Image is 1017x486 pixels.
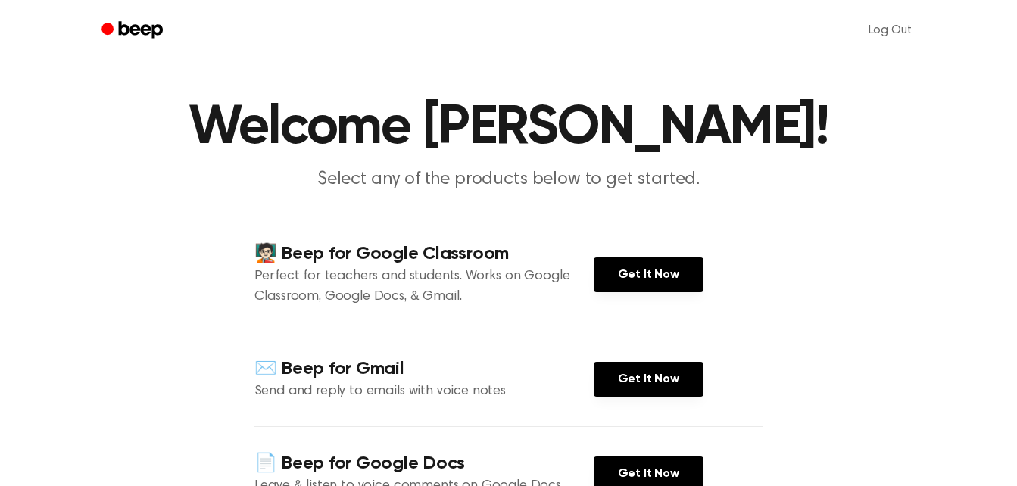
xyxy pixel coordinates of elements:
[254,266,594,307] p: Perfect for teachers and students. Works on Google Classroom, Google Docs, & Gmail.
[594,257,703,292] a: Get It Now
[91,16,176,45] a: Beep
[853,12,927,48] a: Log Out
[121,101,897,155] h1: Welcome [PERSON_NAME]!
[254,241,594,266] h4: 🧑🏻‍🏫 Beep for Google Classroom
[254,451,594,476] h4: 📄 Beep for Google Docs
[218,167,800,192] p: Select any of the products below to get started.
[254,382,594,402] p: Send and reply to emails with voice notes
[594,362,703,397] a: Get It Now
[254,357,594,382] h4: ✉️ Beep for Gmail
